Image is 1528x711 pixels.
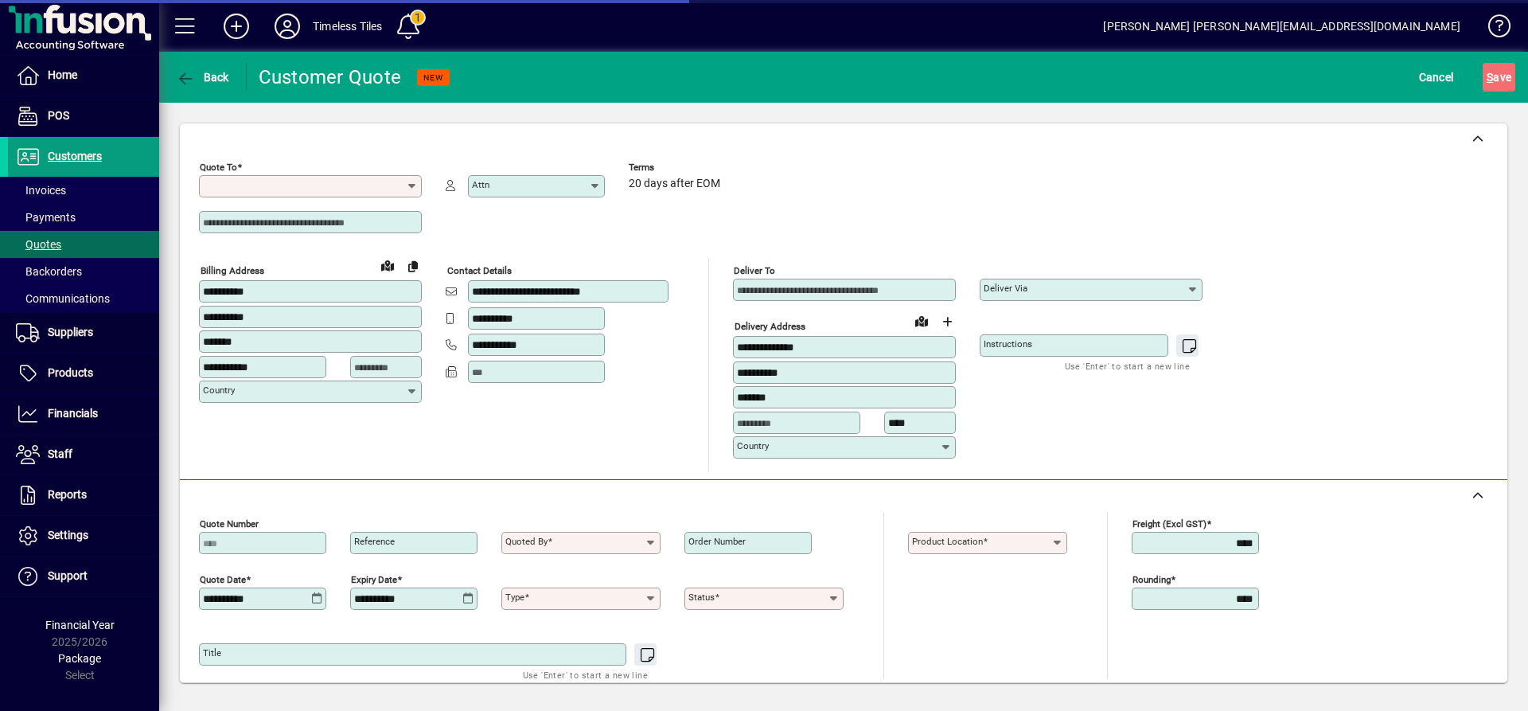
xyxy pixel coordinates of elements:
[734,265,775,276] mat-label: Deliver To
[8,96,159,136] a: POS
[48,407,98,420] span: Financials
[172,63,233,92] button: Back
[688,536,746,547] mat-label: Order number
[203,385,235,396] mat-label: Country
[313,14,382,39] div: Timeless Tiles
[351,573,397,584] mat-label: Expiry date
[8,56,159,96] a: Home
[8,313,159,353] a: Suppliers
[48,569,88,582] span: Support
[58,652,101,665] span: Package
[1476,3,1508,55] a: Knowledge Base
[1487,64,1511,90] span: ave
[1103,14,1460,39] div: [PERSON_NAME] [PERSON_NAME][EMAIL_ADDRESS][DOMAIN_NAME]
[629,178,720,190] span: 20 days after EOM
[8,354,159,393] a: Products
[200,162,237,173] mat-label: Quote To
[912,536,983,547] mat-label: Product location
[45,619,115,631] span: Financial Year
[8,258,159,285] a: Backorders
[1065,357,1190,375] mat-hint: Use 'Enter' to start a new line
[176,71,229,84] span: Back
[984,338,1032,350] mat-label: Instructions
[16,184,66,197] span: Invoices
[8,177,159,204] a: Invoices
[203,647,221,658] mat-label: Title
[48,68,77,81] span: Home
[48,488,87,501] span: Reports
[200,518,259,529] mat-label: Quote number
[211,12,262,41] button: Add
[8,475,159,515] a: Reports
[737,440,769,451] mat-label: Country
[909,308,934,334] a: View on map
[48,326,93,338] span: Suppliers
[354,536,395,547] mat-label: Reference
[984,283,1027,294] mat-label: Deliver via
[48,529,88,541] span: Settings
[423,72,443,83] span: NEW
[523,666,648,684] mat-hint: Use 'Enter' to start a new line
[16,292,110,305] span: Communications
[262,12,313,41] button: Profile
[1132,573,1171,584] mat-label: Rounding
[16,265,82,278] span: Backorders
[8,231,159,258] a: Quotes
[505,592,524,603] mat-label: Type
[16,238,61,251] span: Quotes
[688,592,715,603] mat-label: Status
[48,366,93,379] span: Products
[259,64,402,90] div: Customer Quote
[200,573,246,584] mat-label: Quote date
[375,252,400,278] a: View on map
[1483,63,1515,92] button: Save
[505,536,548,547] mat-label: Quoted by
[159,63,247,92] app-page-header-button: Back
[48,150,102,162] span: Customers
[1487,71,1493,84] span: S
[934,309,960,334] button: Choose address
[8,285,159,312] a: Communications
[16,211,76,224] span: Payments
[48,109,69,122] span: POS
[400,253,426,279] button: Copy to Delivery address
[8,435,159,475] a: Staff
[8,557,159,596] a: Support
[1132,518,1206,529] mat-label: Freight (excl GST)
[1419,64,1454,90] span: Cancel
[1415,63,1458,92] button: Cancel
[472,179,489,190] mat-label: Attn
[8,516,159,556] a: Settings
[48,447,72,460] span: Staff
[629,162,724,173] span: Terms
[8,204,159,231] a: Payments
[8,394,159,434] a: Financials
